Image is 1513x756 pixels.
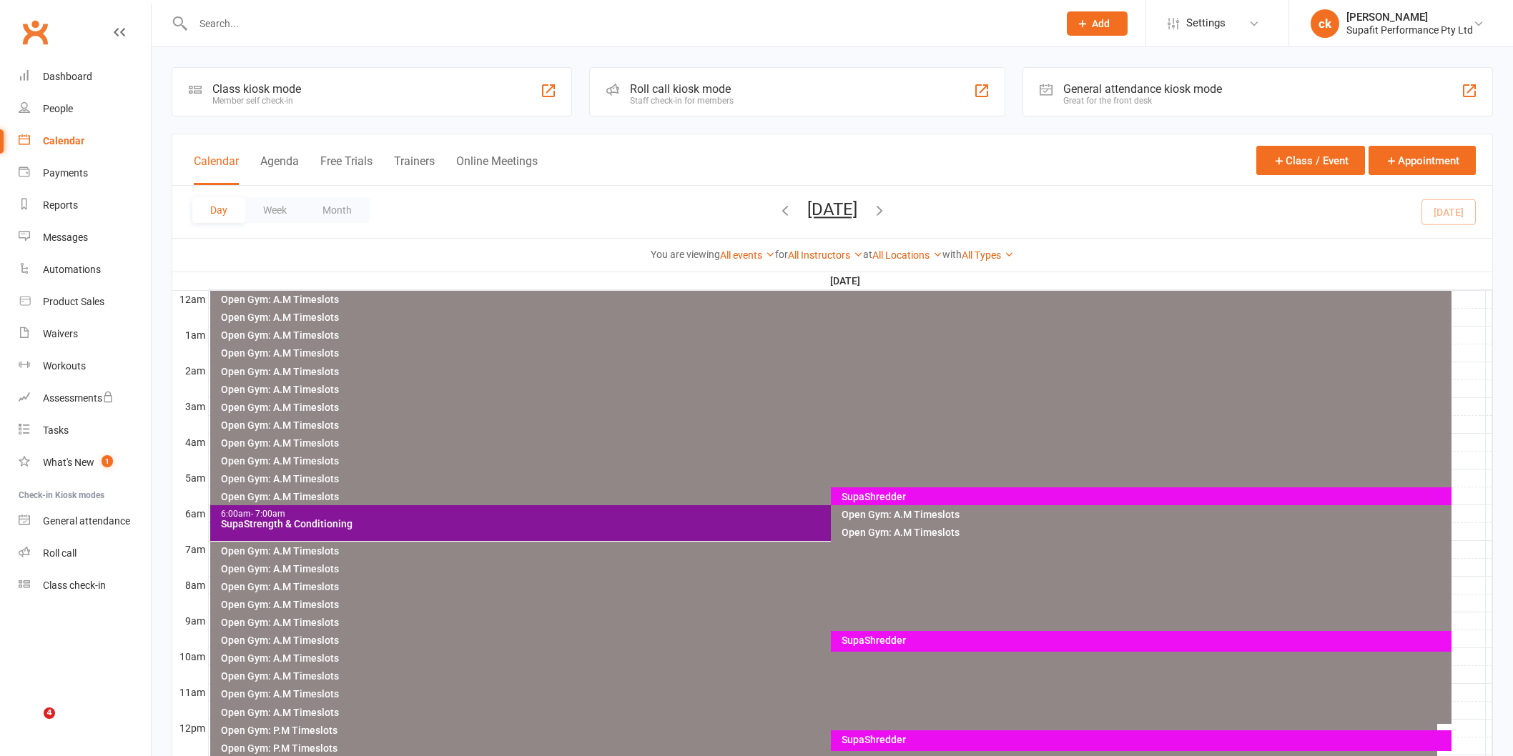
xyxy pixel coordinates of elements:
div: Open Gym: A.M Timeslots [220,367,1449,377]
button: Class / Event [1256,146,1365,175]
div: [PERSON_NAME] [1346,11,1473,24]
div: Great for the front desk [1063,96,1222,106]
a: Waivers [19,318,151,350]
button: Calendar [194,154,239,185]
th: 5am [172,469,208,487]
th: 10am [172,647,208,665]
div: Open Gym: A.M Timeslots [220,384,1449,394]
button: Trainers [394,154,435,185]
div: Messages [43,232,88,243]
input: Search... [189,14,1048,34]
th: 2am [172,362,208,379]
div: Dashboard [43,71,92,82]
div: Open Gym: A.M Timeslots [841,509,1449,519]
div: Open Gym: A.M Timeslots [220,474,1449,484]
div: Open Gym: A.M Timeslots [220,635,1435,645]
div: SupaShredder [841,735,1449,745]
div: Open Gym: A.M Timeslots [220,653,1449,663]
iframe: Intercom live chat [14,707,49,742]
div: Product Sales [43,296,104,307]
a: Clubworx [17,14,53,50]
button: Month [305,197,370,223]
strong: at [863,249,872,260]
div: General attendance kiosk mode [1063,82,1222,96]
span: Add [1092,18,1110,29]
a: People [19,93,151,125]
a: Tasks [19,414,151,447]
div: General attendance [43,515,130,527]
div: Open Gym: A.M Timeslots [220,294,1449,304]
th: 8am [172,576,208,594]
th: 12pm [172,719,208,737]
a: Workouts [19,350,151,382]
div: Open Gym: A.M Timeslots [220,438,1449,448]
div: Staff check-in for members [630,96,734,106]
a: All Locations [872,249,942,261]
a: All events [720,249,775,261]
th: 7am [172,540,208,558]
div: Open Gym: A.M Timeslots [220,402,1449,412]
div: Open Gym: A.M Timeslots [220,456,1449,466]
div: SupaShredder [841,492,1449,502]
button: [DATE] [807,199,857,219]
div: Tasks [43,424,69,436]
div: Open Gym: A.M Timeslots [220,330,1449,340]
a: Roll call [19,537,151,570]
div: Class check-in [43,580,106,591]
strong: with [942,249,962,260]
div: Waivers [43,328,78,339]
div: Open Gym: P.M Timeslots [220,743,1435,753]
div: Assessments [43,392,114,404]
div: Open Gym: A.M Timeslots [220,617,1449,627]
div: Reports [43,199,78,211]
div: Open Gym: A.M Timeslots [220,582,1449,592]
div: Open Gym: A.M Timeslots [220,312,1449,322]
div: Open Gym: A.M Timeslots [220,707,1449,717]
a: General attendance kiosk mode [19,505,151,537]
th: 4am [172,433,208,451]
div: SupaStrength & Conditioning [220,519,1435,529]
div: ck [1311,9,1339,38]
a: Product Sales [19,286,151,318]
th: 12am [172,290,208,308]
a: All Instructors [788,249,863,261]
button: Week [245,197,305,223]
div: Open Gym: A.M Timeslots [220,689,1449,699]
th: 11am [172,683,208,701]
a: Dashboard [19,61,151,93]
div: What's New [43,457,94,468]
a: Class kiosk mode [19,570,151,602]
div: Open Gym: A.M Timeslots [220,564,1449,574]
th: 3am [172,397,208,415]
div: Open Gym: A.M Timeslots [220,546,1449,556]
a: All Types [962,249,1014,261]
div: SupaShredder [841,635,1449,645]
span: 4 [44,707,55,719]
div: Class kiosk mode [212,82,301,96]
div: Open Gym: A.M Timeslots [220,420,1449,430]
th: 1am [172,326,208,344]
span: 1 [102,455,113,467]
div: Roll call kiosk mode [630,82,734,96]
a: Calendar [19,125,151,157]
div: Open Gym: A.M Timeslots [220,492,1435,502]
button: Day [192,197,245,223]
strong: You are viewing [651,249,720,260]
div: Automations [43,264,101,275]
div: Open Gym: P.M Timeslots [220,725,1435,735]
th: [DATE] [208,272,1486,290]
a: Payments [19,157,151,189]
div: Calendar [43,135,84,146]
div: Payments [43,167,88,179]
div: Open Gym: A.M Timeslots [220,671,1449,681]
a: What's New1 [19,447,151,479]
div: 6:00am [220,509,1435,519]
div: Open Gym: A.M Timeslots [220,600,1449,610]
button: Add [1067,11,1128,36]
div: People [43,103,73,114]
div: Supafit Performance Pty Ltd [1346,24,1473,36]
button: Online Meetings [456,154,538,185]
div: Roll call [43,547,77,559]
span: - 7:00am [251,509,285,519]
span: Settings [1186,7,1226,39]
